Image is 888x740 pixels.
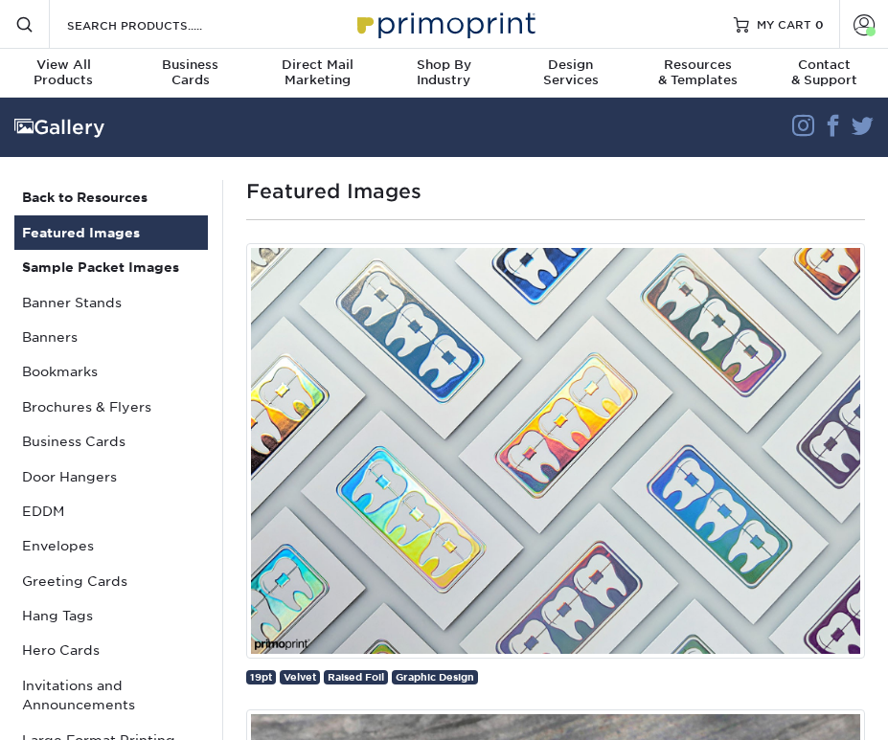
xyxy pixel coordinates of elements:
span: Contact [762,57,888,73]
a: Envelopes [14,528,208,563]
div: Marketing [254,57,380,88]
a: Velvet [280,670,320,684]
span: Graphic Design [396,671,474,683]
span: Velvet [284,671,316,683]
a: Banners [14,320,208,354]
a: DesignServices [508,49,634,100]
a: Greeting Cards [14,564,208,598]
a: EDDM [14,494,208,528]
span: Shop By [380,57,507,73]
a: BusinessCards [126,49,253,100]
a: Sample Packet Images [14,250,208,284]
a: Bookmarks [14,354,208,389]
a: Featured Images [14,215,208,250]
a: Contact& Support [762,49,888,100]
img: Primoprint [349,3,540,44]
img: Custom Holographic Business Card designed by Primoprint. [246,243,865,659]
a: Hang Tags [14,598,208,633]
div: & Support [762,57,888,88]
a: Shop ByIndustry [380,49,507,100]
a: Direct MailMarketing [254,49,380,100]
span: Design [508,57,634,73]
div: Industry [380,57,507,88]
span: Business [126,57,253,73]
a: Banner Stands [14,285,208,320]
a: 19pt [246,670,276,684]
strong: Featured Images [22,225,140,240]
input: SEARCH PRODUCTS..... [65,13,252,36]
a: Back to Resources [14,180,208,214]
a: Door Hangers [14,460,208,494]
span: MY CART [757,16,811,33]
a: Resources& Templates [634,49,761,100]
a: Hero Cards [14,633,208,667]
div: & Templates [634,57,761,88]
a: Graphic Design [392,670,478,684]
a: Raised Foil [324,670,388,684]
span: Direct Mail [254,57,380,73]
span: 0 [815,17,824,31]
div: Cards [126,57,253,88]
span: Raised Foil [328,671,384,683]
h1: Featured Images [246,180,865,203]
span: 19pt [250,671,272,683]
a: Brochures & Flyers [14,390,208,424]
span: Resources [634,57,761,73]
a: Invitations and Announcements [14,668,208,723]
div: Services [508,57,634,88]
strong: Sample Packet Images [22,259,179,275]
a: Business Cards [14,424,208,459]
